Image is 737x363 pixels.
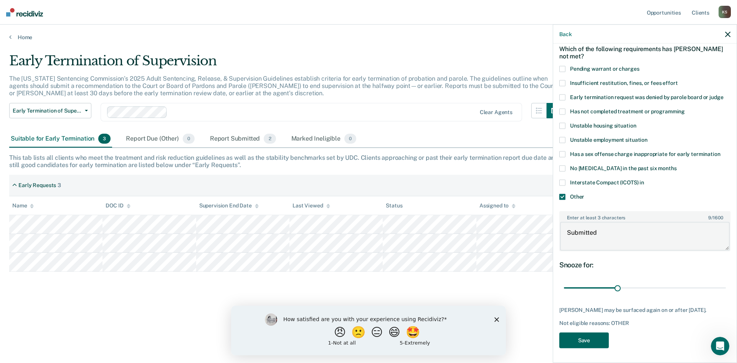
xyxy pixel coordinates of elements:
[183,134,195,144] span: 0
[570,108,685,114] span: Has not completed treatment or programming
[290,131,358,148] div: Marked Ineligible
[570,165,676,171] span: No [MEDICAL_DATA] in the past six months
[208,131,278,148] div: Report Submitted
[9,53,562,75] div: Early Termination of Supervision
[12,202,34,209] div: Name
[199,202,259,209] div: Supervision End Date
[231,306,506,355] iframe: Survey by Kim from Recidiviz
[559,320,730,326] div: Not eligible reasons: OTHER
[98,134,111,144] span: 3
[559,260,730,269] div: Snooze for:
[708,215,711,220] span: 9
[479,202,516,209] div: Assigned to
[560,222,730,250] textarea: Submitted
[570,193,584,199] span: Other
[708,215,723,220] span: / 1600
[570,151,720,157] span: Has a sex offense charge inappropriate for early termination
[719,6,731,18] div: K S
[18,182,56,189] div: Early Requests
[570,94,723,100] span: Early termination request was denied by parole board or judge
[9,131,112,148] div: Suitable for Early Termination
[386,202,402,209] div: Status
[9,154,728,169] div: This tab lists all clients who meet the treatment and risk reduction guidelines as well as the st...
[711,337,729,355] iframe: Intercom live chat
[480,109,512,116] div: Clear agents
[570,122,636,128] span: Unstable housing situation
[559,307,730,313] div: [PERSON_NAME] may be surfaced again on or after [DATE].
[559,332,609,348] button: Save
[559,31,572,37] button: Back
[570,80,678,86] span: Insufficient restitution, fines, or fees effort
[264,134,276,144] span: 2
[9,34,728,41] a: Home
[560,212,730,220] label: Enter at least 3 characters
[13,108,82,114] span: Early Termination of Supervision
[559,39,730,66] div: Which of the following requirements has [PERSON_NAME] not met?
[124,131,196,148] div: Report Due (Other)
[6,8,43,17] img: Recidiviz
[570,179,644,185] span: Interstate Compact (ICOTS) in
[9,75,555,97] p: The [US_STATE] Sentencing Commission’s 2025 Adult Sentencing, Release, & Supervision Guidelines e...
[106,202,130,209] div: DOC ID
[292,202,330,209] div: Last Viewed
[344,134,356,144] span: 0
[570,136,648,143] span: Unstable employment situation
[58,182,61,189] div: 3
[570,65,639,71] span: Pending warrant or charges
